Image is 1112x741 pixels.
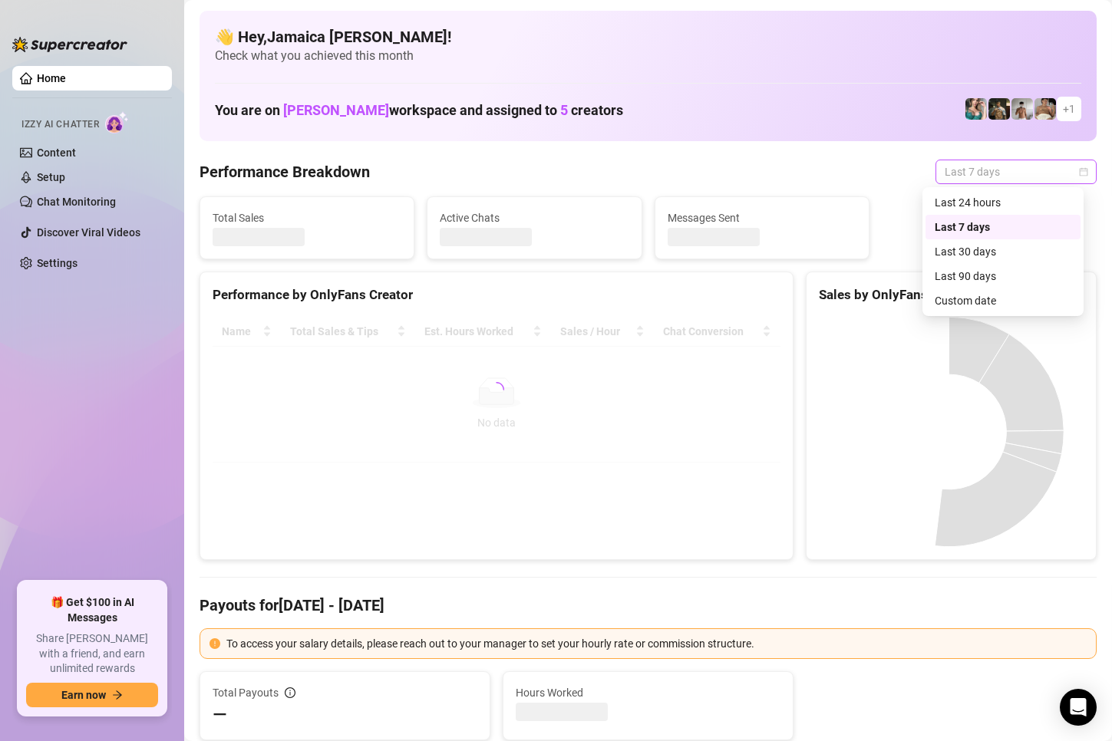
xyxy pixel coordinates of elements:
[819,285,1084,305] div: Sales by OnlyFans Creator
[12,37,127,52] img: logo-BBDzfeDw.svg
[213,285,780,305] div: Performance by OnlyFans Creator
[965,98,987,120] img: Zaddy
[26,631,158,677] span: Share [PERSON_NAME] with a friend, and earn unlimited rewards
[1034,98,1056,120] img: Aussieboy_jfree
[926,215,1081,239] div: Last 7 days
[945,160,1087,183] span: Last 7 days
[486,378,507,400] span: loading
[200,161,370,183] h4: Performance Breakdown
[935,292,1071,309] div: Custom date
[37,226,140,239] a: Discover Viral Videos
[1060,689,1097,726] div: Open Intercom Messenger
[37,196,116,208] a: Chat Monitoring
[285,687,295,698] span: info-circle
[1079,167,1088,176] span: calendar
[1011,98,1033,120] img: aussieboy_j
[283,102,389,118] span: [PERSON_NAME]
[926,190,1081,215] div: Last 24 hours
[213,703,227,727] span: —
[988,98,1010,120] img: Tony
[226,635,1087,652] div: To access your salary details, please reach out to your manager to set your hourly rate or commis...
[935,243,1071,260] div: Last 30 days
[200,594,1097,616] h4: Payouts for [DATE] - [DATE]
[105,111,129,133] img: AI Chatter
[37,72,66,84] a: Home
[926,264,1081,288] div: Last 90 days
[21,117,99,132] span: Izzy AI Chatter
[440,209,629,226] span: Active Chats
[61,689,106,701] span: Earn now
[37,257,78,269] a: Settings
[26,595,158,625] span: 🎁 Get $100 in AI Messages
[935,268,1071,285] div: Last 90 days
[215,26,1081,48] h4: 👋 Hey, Jamaica [PERSON_NAME] !
[215,102,623,119] h1: You are on workspace and assigned to creators
[1063,100,1075,117] span: + 1
[26,683,158,707] button: Earn nowarrow-right
[926,288,1081,313] div: Custom date
[215,48,1081,64] span: Check what you achieved this month
[213,684,279,701] span: Total Payouts
[935,194,1071,211] div: Last 24 hours
[935,219,1071,235] div: Last 7 days
[37,171,65,183] a: Setup
[37,147,76,159] a: Content
[926,239,1081,264] div: Last 30 days
[210,638,220,649] span: exclamation-circle
[668,209,856,226] span: Messages Sent
[516,684,780,701] span: Hours Worked
[213,209,401,226] span: Total Sales
[112,690,123,700] span: arrow-right
[560,102,568,118] span: 5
